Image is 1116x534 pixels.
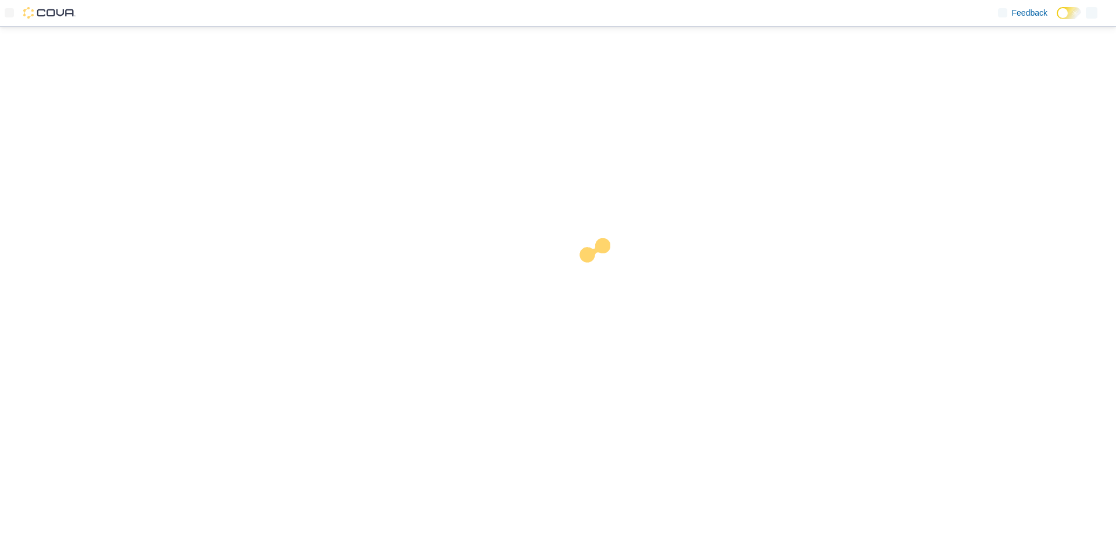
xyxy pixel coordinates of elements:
span: Feedback [1012,7,1047,19]
span: Dark Mode [1057,19,1057,20]
input: Dark Mode [1057,7,1081,19]
img: Cova [23,7,76,19]
img: cova-loader [558,230,645,317]
a: Feedback [993,1,1052,24]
